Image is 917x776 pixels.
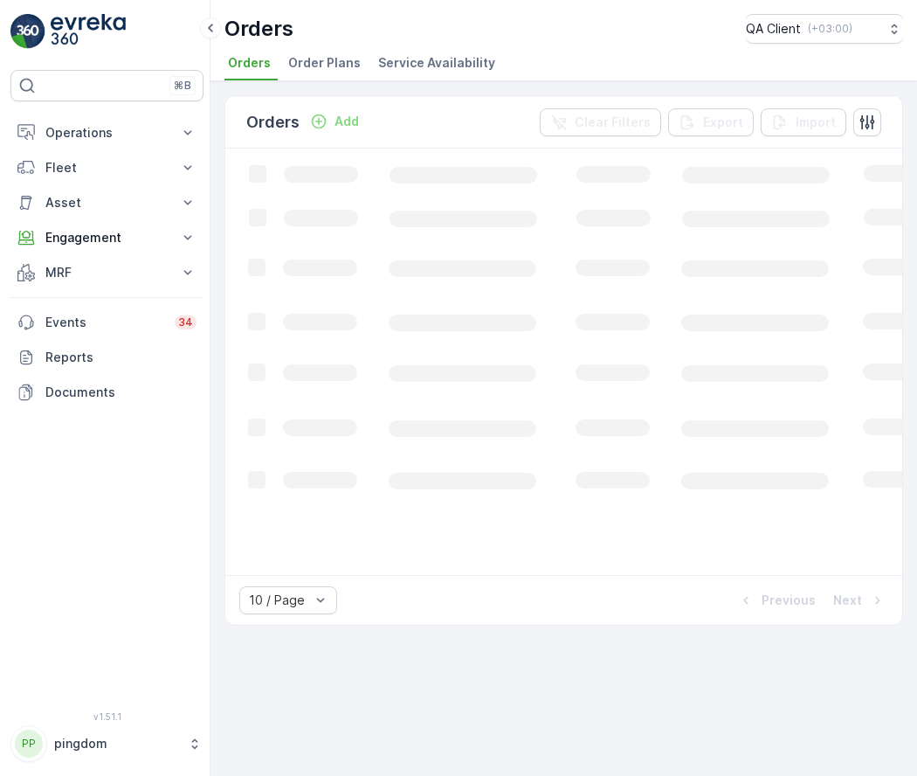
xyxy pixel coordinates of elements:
[224,15,293,43] p: Orders
[10,725,203,762] button: PPpingdom
[10,305,203,340] a: Events34
[45,159,169,177] p: Fleet
[735,590,817,611] button: Previous
[45,124,169,142] p: Operations
[45,194,169,211] p: Asset
[761,108,846,136] button: Import
[762,592,816,609] p: Previous
[10,150,203,185] button: Fleet
[703,114,743,131] p: Export
[831,590,888,611] button: Next
[10,14,45,49] img: logo
[45,314,164,331] p: Events
[174,79,191,93] p: ⌘B
[288,54,361,72] span: Order Plans
[45,229,169,246] p: Engagement
[833,592,862,609] p: Next
[668,108,754,136] button: Export
[796,114,836,131] p: Import
[51,14,126,49] img: logo_light-DOdMpM7g.png
[15,730,43,758] div: PP
[303,111,366,132] button: Add
[10,115,203,150] button: Operations
[45,264,169,281] p: MRF
[10,711,203,722] span: v 1.51.1
[45,384,196,401] p: Documents
[808,22,852,36] p: ( +03:00 )
[10,375,203,410] a: Documents
[575,114,651,131] p: Clear Filters
[45,349,196,366] p: Reports
[10,220,203,255] button: Engagement
[178,315,193,329] p: 34
[10,255,203,290] button: MRF
[540,108,661,136] button: Clear Filters
[334,113,359,130] p: Add
[246,110,300,135] p: Orders
[228,54,271,72] span: Orders
[378,54,495,72] span: Service Availability
[746,14,903,44] button: QA Client(+03:00)
[10,185,203,220] button: Asset
[746,20,801,38] p: QA Client
[54,735,179,752] p: pingdom
[10,340,203,375] a: Reports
